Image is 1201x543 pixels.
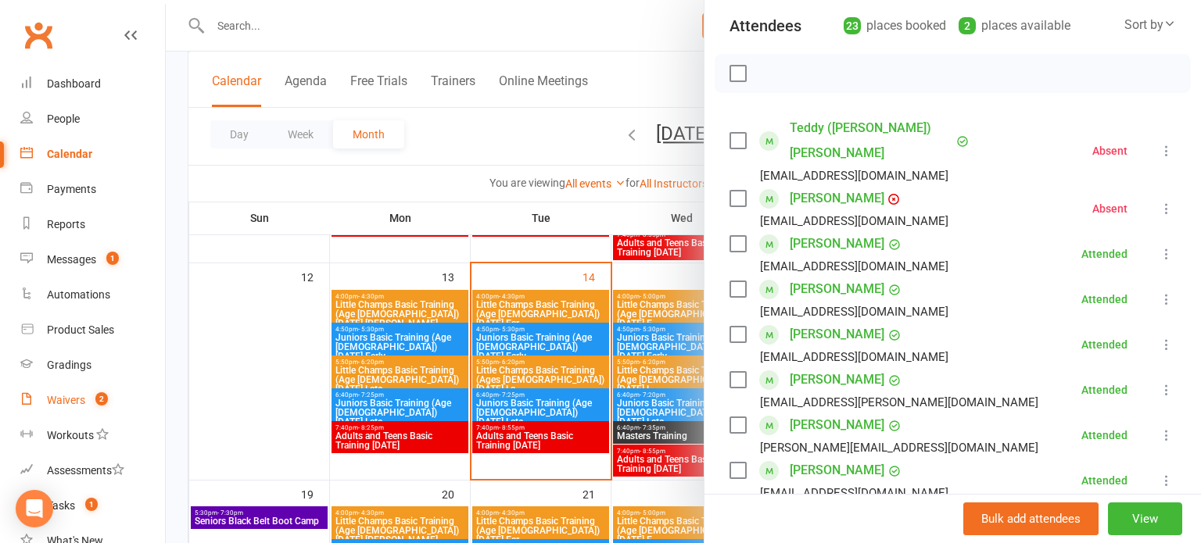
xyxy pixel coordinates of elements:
button: View [1108,502,1182,535]
a: Workouts [20,418,165,453]
div: Waivers [47,394,85,406]
div: Open Intercom Messenger [16,490,53,527]
div: Absent [1092,203,1128,214]
a: [PERSON_NAME] [790,458,884,483]
a: Messages 1 [20,242,165,277]
div: Attended [1081,430,1128,441]
div: Absent [1092,145,1128,156]
div: Calendar [47,148,92,160]
a: Assessments [20,453,165,488]
div: places booked [844,15,946,37]
a: [PERSON_NAME] [790,186,884,211]
a: [PERSON_NAME] [790,367,884,392]
span: 1 [106,252,119,265]
div: 23 [844,17,861,34]
div: Attended [1081,294,1128,305]
div: Workouts [47,429,94,441]
a: Calendar [20,137,165,172]
div: Assessments [47,464,124,477]
div: Product Sales [47,323,114,336]
div: Tasks [47,499,75,512]
div: Messages [47,253,96,266]
a: Dashboard [20,66,165,102]
a: Product Sales [20,313,165,348]
div: Automations [47,288,110,301]
div: Sort by [1124,15,1176,35]
a: Gradings [20,348,165,383]
div: [EMAIL_ADDRESS][DOMAIN_NAME] [760,166,948,186]
div: Attendees [730,15,801,37]
a: Clubworx [19,16,58,55]
a: [PERSON_NAME] [790,413,884,438]
div: [PERSON_NAME][EMAIL_ADDRESS][DOMAIN_NAME] [760,438,1038,458]
a: [PERSON_NAME] [790,322,884,347]
div: Reports [47,218,85,230]
div: Gradings [47,359,91,371]
div: [EMAIL_ADDRESS][DOMAIN_NAME] [760,347,948,367]
a: [PERSON_NAME] [790,277,884,302]
a: Automations [20,277,165,313]
div: [EMAIL_ADDRESS][PERSON_NAME][DOMAIN_NAME] [760,392,1038,413]
span: 2 [95,392,108,405]
a: Reports [20,207,165,242]
a: Tasks 1 [20,488,165,523]
div: Attended [1081,339,1128,350]
div: [EMAIL_ADDRESS][DOMAIN_NAME] [760,483,948,503]
div: Payments [47,183,96,195]
div: Attended [1081,475,1128,486]
div: [EMAIL_ADDRESS][DOMAIN_NAME] [760,211,948,231]
div: places available [959,15,1070,37]
a: Teddy ([PERSON_NAME]) [PERSON_NAME] [790,116,952,166]
div: Attended [1081,248,1128,259]
span: 1 [85,498,98,511]
div: Attended [1081,384,1128,395]
div: People [47,113,80,125]
a: [PERSON_NAME] [790,231,884,256]
div: 2 [959,17,976,34]
a: People [20,102,165,137]
div: [EMAIL_ADDRESS][DOMAIN_NAME] [760,302,948,322]
button: Bulk add attendees [963,502,1099,535]
div: Dashboard [47,77,101,90]
div: [EMAIL_ADDRESS][DOMAIN_NAME] [760,256,948,277]
a: Waivers 2 [20,383,165,418]
a: Payments [20,172,165,207]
